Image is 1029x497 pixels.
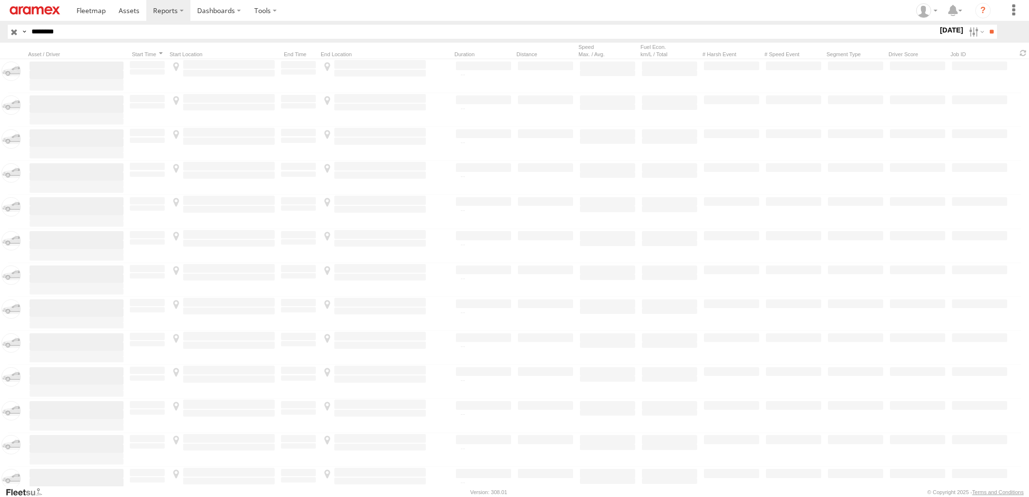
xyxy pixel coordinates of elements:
[10,6,60,15] img: aramex-logo.svg
[889,51,947,58] div: Driver Score
[5,487,50,497] a: Visit our Website
[938,25,965,35] label: [DATE]
[972,489,1024,495] a: Terms and Conditions
[20,25,28,39] label: Search Query
[129,51,166,58] div: Click to Sort
[965,25,986,39] label: Search Filter Options
[951,51,1009,58] div: Job ID
[975,3,991,18] i: ?
[927,489,1024,495] div: © Copyright 2025 -
[470,489,507,495] div: Version: 308.01
[280,51,317,58] div: Click to Sort
[913,3,941,18] div: Gabriel Liwang
[516,51,575,58] div: Click to Sort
